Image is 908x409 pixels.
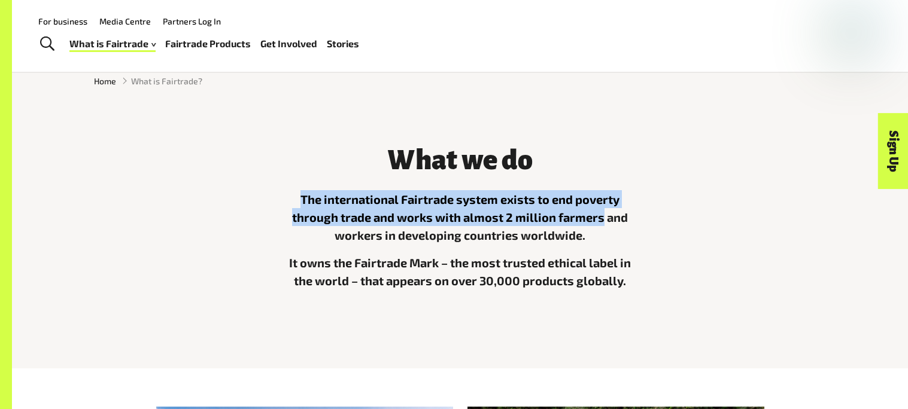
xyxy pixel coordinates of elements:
[99,16,151,26] a: Media Centre
[281,190,640,244] p: The international Fairtrade system exists to end poverty through trade and works with almost 2 mi...
[327,35,359,53] a: Stories
[281,145,640,175] h3: What we do
[94,75,116,87] a: Home
[828,11,874,61] img: Fairtrade Australia New Zealand logo
[260,35,317,53] a: Get Involved
[69,35,156,53] a: What is Fairtrade
[32,29,62,59] a: Toggle Search
[165,35,251,53] a: Fairtrade Products
[38,16,87,26] a: For business
[131,75,202,87] span: What is Fairtrade?
[163,16,221,26] a: Partners Log In
[281,254,640,289] p: It owns the Fairtrade Mark – the most trusted ethical label in the world – that appears on over 3...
